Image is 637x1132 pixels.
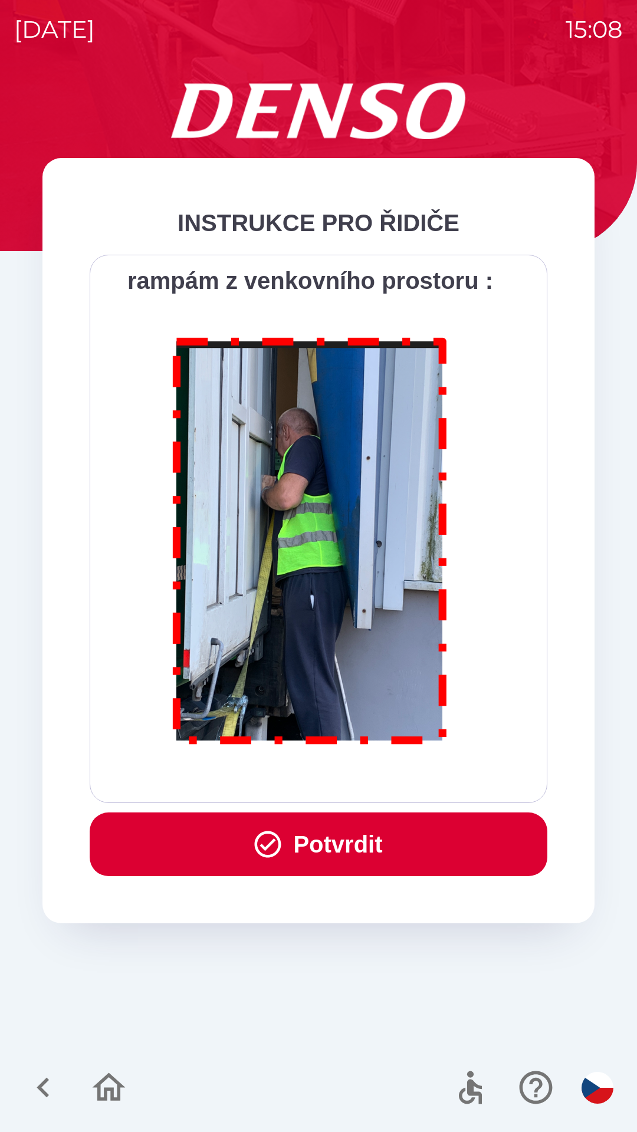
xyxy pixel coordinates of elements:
[14,12,95,47] p: [DATE]
[566,12,623,47] p: 15:08
[90,205,547,241] div: INSTRUKCE PRO ŘIDIČE
[42,83,595,139] img: Logo
[159,322,461,755] img: M8MNayrTL6gAAAABJRU5ErkJggg==
[582,1072,613,1104] img: cs flag
[90,812,547,876] button: Potvrdit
